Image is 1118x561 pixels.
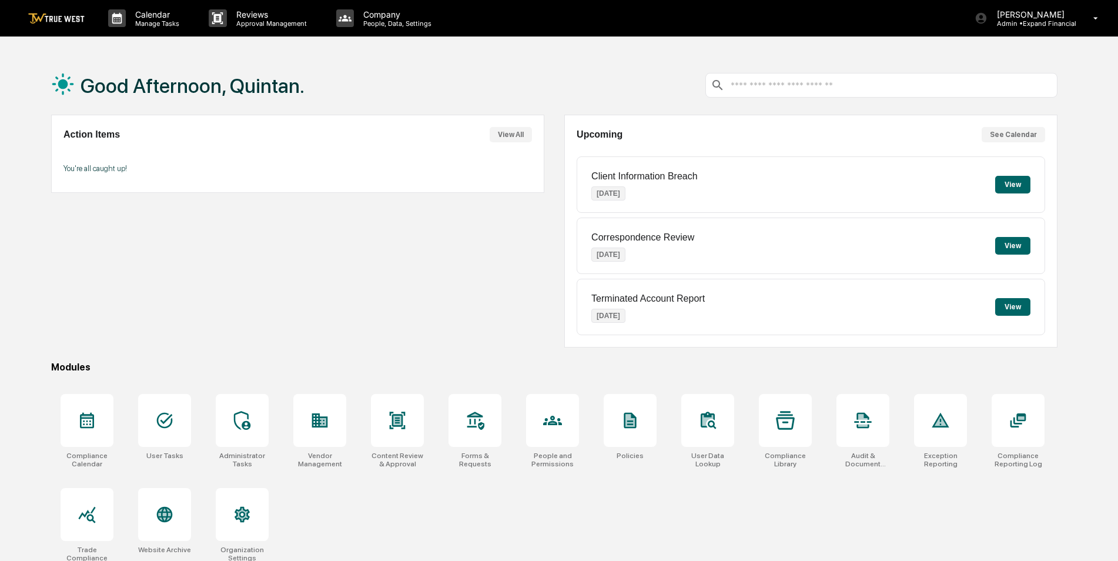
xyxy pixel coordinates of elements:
button: View [995,237,1030,255]
div: Policies [617,452,644,460]
h2: Upcoming [577,129,622,140]
p: Admin • Expand Financial [988,19,1076,28]
div: People and Permissions [526,452,579,468]
div: Website Archive [138,546,191,554]
p: Manage Tasks [126,19,185,28]
p: [DATE] [591,186,625,201]
p: [PERSON_NAME] [988,9,1076,19]
p: [DATE] [591,248,625,262]
div: Compliance Calendar [61,452,113,468]
div: Compliance Library [759,452,812,468]
h1: Good Afternoon, Quintan. [81,74,304,98]
p: Reviews [227,9,313,19]
button: View [995,176,1030,193]
div: Vendor Management [293,452,346,468]
p: Terminated Account Report [591,293,705,304]
div: Content Review & Approval [371,452,424,468]
p: Client Information Breach [591,171,698,182]
p: Approval Management [227,19,313,28]
p: Correspondence Review [591,232,694,243]
div: Exception Reporting [914,452,967,468]
button: View [995,298,1030,316]
p: You're all caught up! [63,164,532,173]
h2: Action Items [63,129,120,140]
div: User Tasks [146,452,183,460]
div: Administrator Tasks [216,452,269,468]
div: Modules [51,362,1057,373]
p: Calendar [126,9,185,19]
button: View All [490,127,532,142]
div: Audit & Document Logs [836,452,889,468]
p: Company [354,9,437,19]
div: User Data Lookup [681,452,734,468]
img: logo [28,13,85,24]
div: Forms & Requests [448,452,501,468]
p: People, Data, Settings [354,19,437,28]
button: See Calendar [982,127,1045,142]
p: [DATE] [591,309,625,323]
div: Compliance Reporting Log [992,452,1045,468]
